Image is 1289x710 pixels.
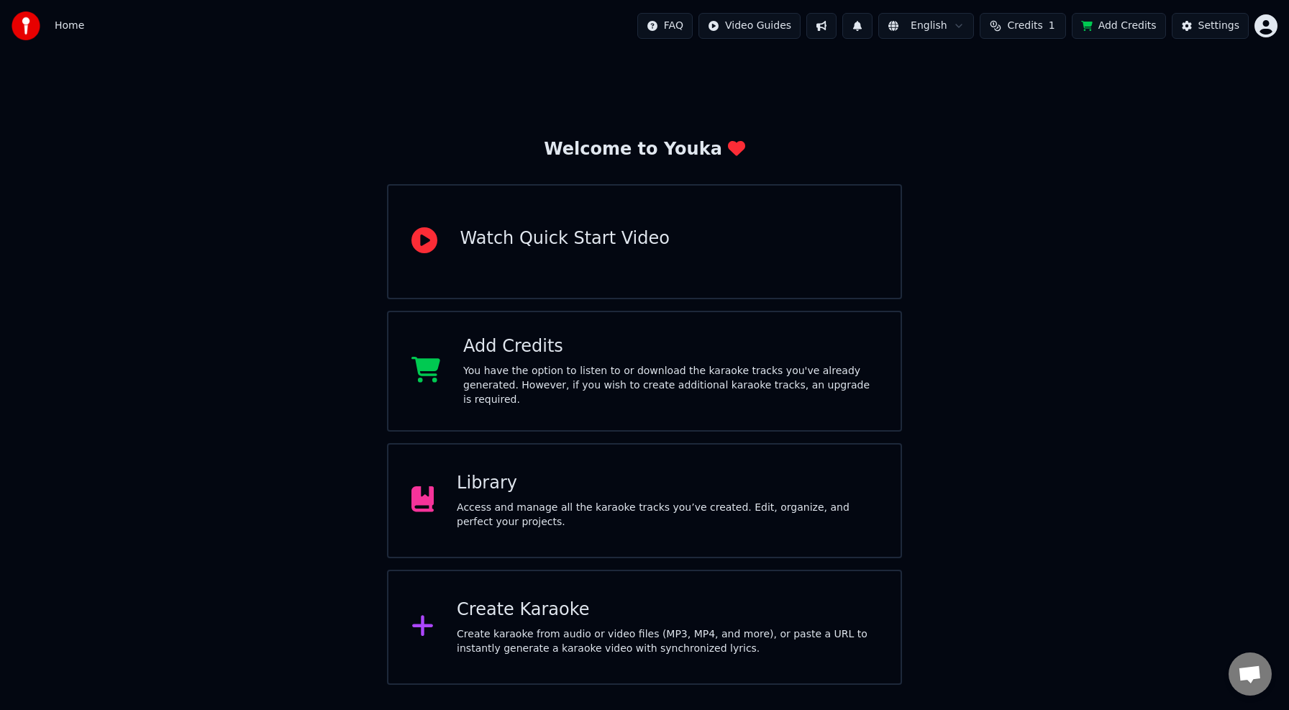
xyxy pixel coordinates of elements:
[457,599,878,622] div: Create Karaoke
[457,472,878,495] div: Library
[1007,19,1042,33] span: Credits
[55,19,84,33] span: Home
[1229,652,1272,696] a: Open chat
[980,13,1066,39] button: Credits1
[1072,13,1166,39] button: Add Credits
[457,627,878,656] div: Create karaoke from audio or video files (MP3, MP4, and more), or paste a URL to instantly genera...
[463,335,878,358] div: Add Credits
[544,138,745,161] div: Welcome to Youka
[698,13,801,39] button: Video Guides
[12,12,40,40] img: youka
[1172,13,1249,39] button: Settings
[637,13,693,39] button: FAQ
[457,501,878,529] div: Access and manage all the karaoke tracks you’ve created. Edit, organize, and perfect your projects.
[463,364,878,407] div: You have the option to listen to or download the karaoke tracks you've already generated. However...
[55,19,84,33] nav: breadcrumb
[460,227,670,250] div: Watch Quick Start Video
[1049,19,1055,33] span: 1
[1198,19,1239,33] div: Settings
